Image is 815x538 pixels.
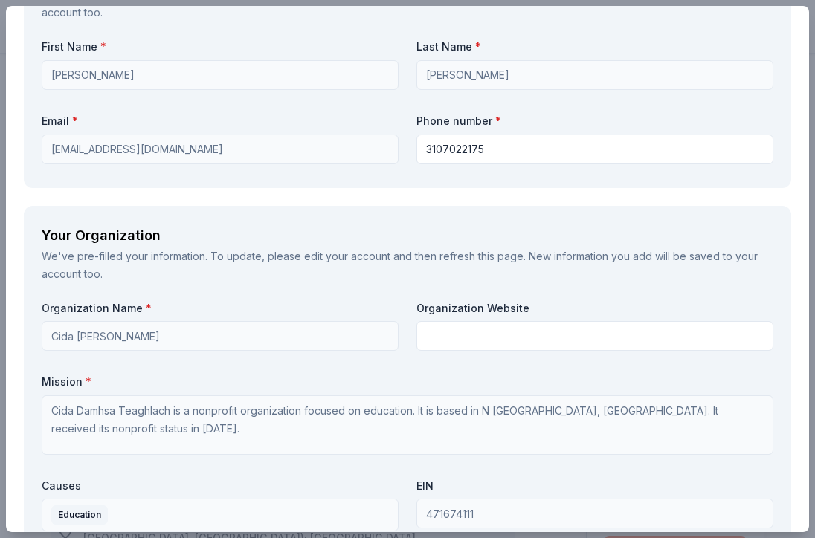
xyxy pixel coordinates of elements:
[42,301,399,316] label: Organization Name
[42,479,399,493] label: Causes
[416,301,773,316] label: Organization Website
[416,39,773,54] label: Last Name
[42,395,773,455] textarea: Cida Damhsa Teaghlach is a nonprofit organization focused on education. It is based in N [GEOGRAP...
[416,479,773,493] label: EIN
[416,114,773,129] label: Phone number
[42,375,773,389] label: Mission
[42,224,773,247] div: Your Organization
[42,114,399,129] label: Email
[304,250,390,262] a: edit your account
[42,39,399,54] label: First Name
[42,247,773,283] div: We've pre-filled your information. To update, please and then refresh this page. New information ...
[51,505,108,525] div: Education
[42,499,399,531] button: Education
